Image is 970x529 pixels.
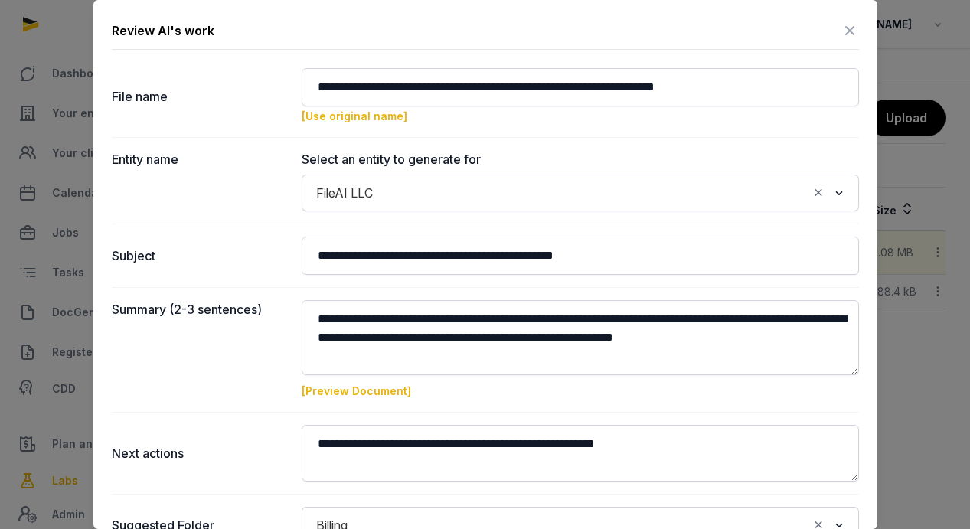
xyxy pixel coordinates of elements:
[302,109,407,122] a: [Use original name]
[112,150,289,211] dt: Entity name
[112,21,214,40] div: Review AI's work
[112,300,289,400] dt: Summary (2-3 sentences)
[812,182,825,204] button: Clear Selected
[112,237,289,275] dt: Subject
[302,384,411,397] a: [Preview Document]
[380,182,808,204] input: Search for option
[309,179,851,207] div: Search for option
[312,182,377,204] span: FileAI LLC
[112,68,289,125] dt: File name
[112,425,289,482] dt: Next actions
[302,150,859,168] label: Select an entity to generate for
